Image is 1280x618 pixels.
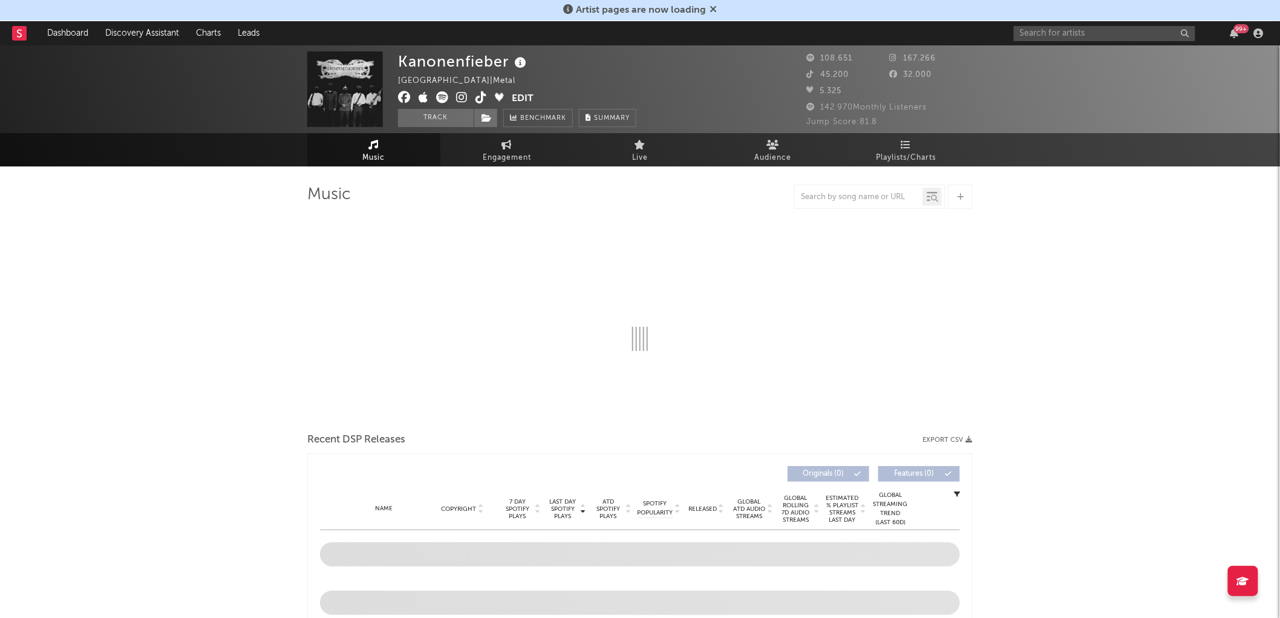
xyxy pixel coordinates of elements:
span: 167.266 [890,54,936,62]
a: Playlists/Charts [840,133,973,166]
span: Engagement [483,151,531,165]
span: Features ( 0 ) [886,470,942,478]
span: 5.325 [806,87,841,95]
a: Live [573,133,707,166]
div: 99 + [1234,24,1249,33]
span: Dismiss [710,5,717,15]
span: Artist pages are now loading [576,5,706,15]
span: Recent DSP Releases [307,433,405,447]
input: Search for artists [1014,26,1195,41]
span: Estimated % Playlist Streams Last Day [826,495,859,524]
div: [GEOGRAPHIC_DATA] | Metal [398,74,529,88]
span: Live [632,151,648,165]
span: Benchmark [520,111,566,126]
span: Global Rolling 7D Audio Streams [779,495,812,524]
span: Originals ( 0 ) [795,470,851,478]
span: 32.000 [890,71,932,79]
div: Global Streaming Trend (Last 60D) [872,491,909,527]
button: Features(0) [878,466,960,482]
span: ATD Spotify Plays [592,498,624,520]
span: Copyright [441,505,476,513]
button: Summary [579,109,636,127]
button: Export CSV [922,436,973,444]
span: 108.651 [806,54,852,62]
span: Music [363,151,385,165]
button: Edit [512,91,534,107]
span: 45.200 [806,71,849,79]
span: Playlists/Charts [877,151,936,165]
span: 7 Day Spotify Plays [501,498,534,520]
a: Music [307,133,440,166]
span: 142.970 Monthly Listeners [806,104,927,111]
a: Dashboard [39,21,97,45]
span: Last Day Spotify Plays [547,498,579,520]
span: Audience [755,151,792,165]
button: Originals(0) [788,466,869,482]
span: Spotify Popularity [638,499,673,518]
a: Audience [707,133,840,166]
span: Summary [594,115,630,122]
button: Track [398,109,474,127]
span: Global ATD Audio Streams [733,498,766,520]
input: Search by song name or URL [795,192,922,202]
a: Engagement [440,133,573,166]
span: Released [688,505,717,513]
a: Leads [229,21,268,45]
button: 99+ [1230,28,1239,38]
a: Benchmark [503,109,573,127]
div: Kanonenfieber [398,51,529,71]
div: Name [344,504,423,513]
a: Charts [188,21,229,45]
a: Discovery Assistant [97,21,188,45]
span: Jump Score: 81.8 [806,118,877,126]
